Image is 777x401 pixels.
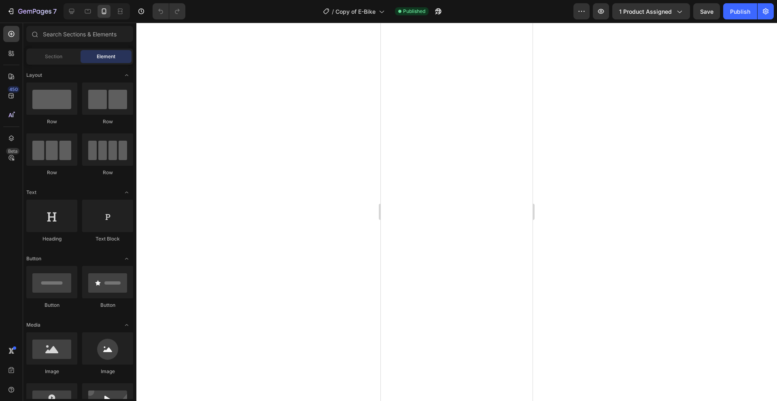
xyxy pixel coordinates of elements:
[612,3,690,19] button: 1 product assigned
[8,86,19,93] div: 450
[26,26,133,42] input: Search Sections & Elements
[26,189,36,196] span: Text
[335,7,376,16] span: Copy of E-Bike
[82,368,133,375] div: Image
[381,23,533,401] iframe: Design area
[332,7,334,16] span: /
[120,252,133,265] span: Toggle open
[693,3,720,19] button: Save
[26,255,41,262] span: Button
[26,72,42,79] span: Layout
[120,186,133,199] span: Toggle open
[82,118,133,125] div: Row
[700,8,713,15] span: Save
[403,8,425,15] span: Published
[53,6,57,16] p: 7
[82,235,133,243] div: Text Block
[723,3,757,19] button: Publish
[82,302,133,309] div: Button
[26,368,77,375] div: Image
[153,3,185,19] div: Undo/Redo
[120,319,133,331] span: Toggle open
[6,148,19,154] div: Beta
[82,169,133,176] div: Row
[26,321,40,329] span: Media
[26,169,77,176] div: Row
[26,235,77,243] div: Heading
[26,118,77,125] div: Row
[45,53,62,60] span: Section
[619,7,672,16] span: 1 product assigned
[120,69,133,82] span: Toggle open
[3,3,60,19] button: 7
[26,302,77,309] div: Button
[97,53,115,60] span: Element
[730,7,750,16] div: Publish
